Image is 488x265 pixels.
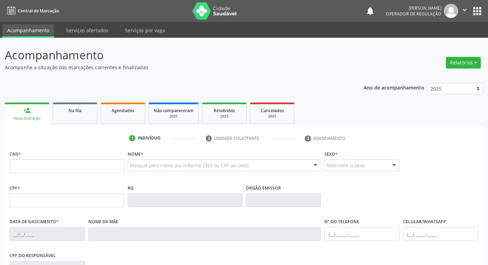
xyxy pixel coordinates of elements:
span: Na fila [68,108,82,113]
div: person_add [23,107,31,114]
p: Ano de acompanhamento [364,83,424,92]
span: Central de Marcação [18,8,59,14]
label: Celular/WhatsApp [403,217,446,227]
div: 2025 [154,114,193,119]
span: Selecione o sexo [327,162,364,169]
span: Operador de regulação [386,11,441,17]
label: Nº do Telefone [324,217,359,227]
label: Nome da mãe [88,217,118,227]
button: Relatórios [446,57,481,69]
p: Acompanhe a situação das marcações correntes e finalizadas [5,64,340,71]
i:  [461,6,468,14]
input: __/__/____ [10,227,85,241]
p: Acompanhamento [5,47,340,64]
span: Não compareceram [154,108,193,113]
div: 1 [129,135,135,141]
span: Cancelados [261,108,284,113]
div: 2025 [207,114,241,119]
div: 2025 [255,114,289,119]
span: Resolvidos [214,108,235,113]
a: Serviços por vaga [120,24,170,36]
label: Órgão emissor [246,183,281,193]
img: img [444,4,458,18]
label: Sexo [324,149,338,159]
label: CNS [10,149,21,159]
label: Nome [128,149,143,159]
label: CPF do responsável [10,251,56,261]
label: CPF [10,183,20,193]
span: Agendados [112,108,134,113]
label: Data de nascimento [10,217,59,227]
input: (__) _____-_____ [324,227,400,241]
button: notifications [365,6,375,16]
a: Acompanhamento [2,24,54,38]
button: apps [471,5,483,17]
a: Central de Marcação [5,5,59,16]
div: [PERSON_NAME] [386,5,441,11]
span: Busque pelo nome (ou informe CNS ou CPF ao lado) [130,162,249,169]
label: RG [128,183,134,193]
a: Serviços ofertados [61,24,113,36]
div: Nova marcação [10,116,45,121]
button:  [458,4,471,18]
input: (__) _____-_____ [403,227,478,241]
div: Indivíduo [138,135,161,141]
